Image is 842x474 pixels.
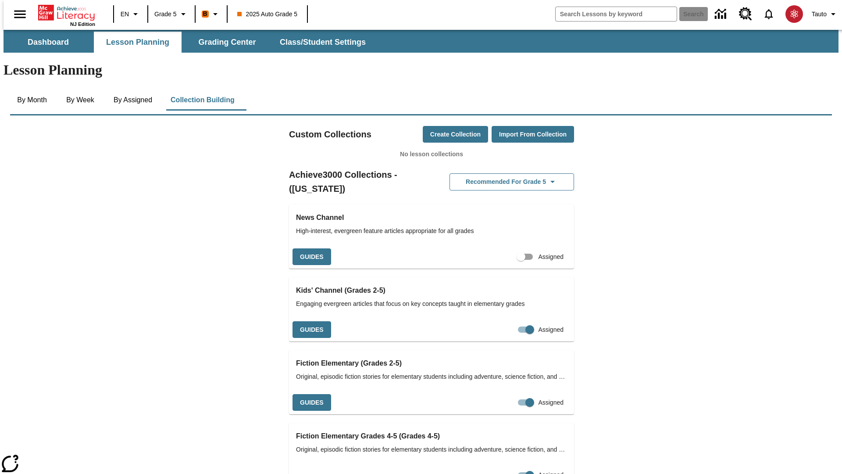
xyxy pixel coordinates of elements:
[538,325,564,334] span: Assigned
[538,252,564,262] span: Assigned
[293,394,331,411] button: Guides
[296,430,567,442] h3: Fiction Elementary Grades 4-5 (Grades 4-5)
[273,32,373,53] button: Class/Student Settings
[106,37,169,47] span: Lesson Planning
[734,2,757,26] a: Resource Center, Will open in new tab
[38,3,95,27] div: Home
[289,127,371,141] h2: Custom Collections
[423,126,488,143] button: Create Collection
[710,2,734,26] a: Data Center
[58,90,102,111] button: By Week
[296,357,567,370] h3: Fiction Elementary (Grades 2-5)
[4,32,374,53] div: SubNavbar
[280,37,366,47] span: Class/Student Settings
[151,6,192,22] button: Grade: Grade 5, Select a grade
[154,10,177,19] span: Grade 5
[296,299,567,309] span: Engaging evergreen articles that focus on key concepts taught in elementary grades
[296,284,567,297] h3: Kids' Channel (Grades 2-5)
[780,3,808,25] button: Select a new avatar
[28,37,69,47] span: Dashboard
[198,37,256,47] span: Grading Center
[107,90,159,111] button: By Assigned
[94,32,182,53] button: Lesson Planning
[293,321,331,338] button: Guides
[4,32,92,53] button: Dashboard
[757,3,780,25] a: Notifications
[121,10,129,19] span: EN
[70,22,95,27] span: NJ Edition
[117,6,145,22] button: Language: EN, Select a language
[38,4,95,22] a: Home
[492,126,574,143] button: Import from Collection
[556,7,677,21] input: search field
[296,212,567,224] h3: News Channel
[289,168,432,196] h2: Achieve3000 Collections - ([US_STATE])
[785,5,803,23] img: avatar image
[296,226,567,236] span: High-interest, evergreen feature articles appropriate for all grades
[289,150,574,159] p: No lesson collections
[10,90,54,111] button: By Month
[538,398,564,407] span: Assigned
[4,62,838,78] h1: Lesson Planning
[198,6,224,22] button: Boost Class color is orange. Change class color
[4,30,838,53] div: SubNavbar
[808,6,842,22] button: Profile/Settings
[293,248,331,266] button: Guides
[812,10,827,19] span: Tauto
[203,8,207,19] span: B
[296,372,567,381] span: Original, episodic fiction stories for elementary students including adventure, science fiction, ...
[237,10,298,19] span: 2025 Auto Grade 5
[164,90,242,111] button: Collection Building
[183,32,271,53] button: Grading Center
[296,445,567,454] span: Original, episodic fiction stories for elementary students including adventure, science fiction, ...
[7,1,33,27] button: Open side menu
[450,173,574,190] button: Recommended for Grade 5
